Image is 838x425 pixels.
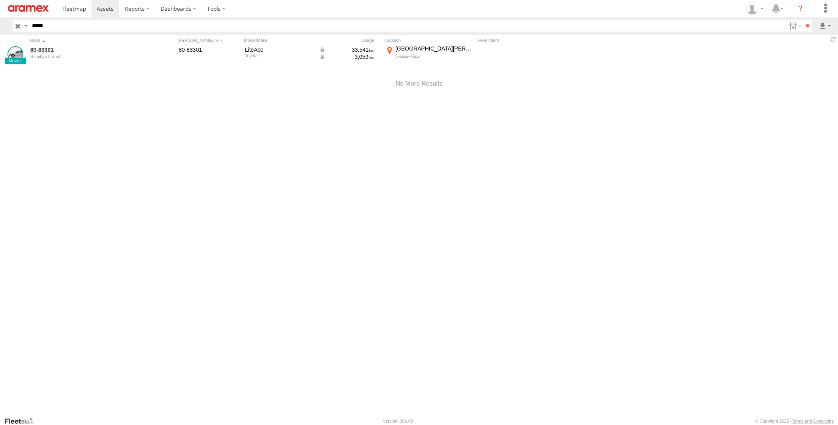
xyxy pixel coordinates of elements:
[319,46,374,53] div: Data from Vehicle CANbus
[23,20,29,32] label: Search Query
[8,5,49,12] img: aramex-logo.svg
[318,37,381,43] div: Usage
[755,419,834,423] div: © Copyright 2025 -
[179,46,239,53] div: 80-83301
[245,46,314,53] div: LiteAce
[244,37,315,43] div: Model/Make
[743,3,766,15] div: Gabriel Liwang
[478,37,604,43] div: Reminders
[792,419,834,423] a: Terms and Conditions
[829,36,838,43] span: Refresh
[319,53,374,60] div: Data from Vehicle CANbus
[29,37,140,43] div: Click to Sort
[4,417,41,425] a: Visit our Website
[7,46,23,62] a: View Asset Details
[30,54,138,59] div: undefined
[786,20,803,32] label: Search Filter Options
[178,37,241,43] div: [PERSON_NAME]./Vin
[794,2,807,15] i: ?
[395,45,474,52] div: [GEOGRAPHIC_DATA][PERSON_NAME]
[818,20,832,32] label: Export results as...
[384,37,475,43] div: Location
[245,53,314,58] div: Toyota
[395,53,474,59] div: صفاة-قطعة 5
[383,419,413,423] div: Version: 306.00
[30,46,138,53] a: 80-83301
[384,45,475,66] label: Click to View Current Location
